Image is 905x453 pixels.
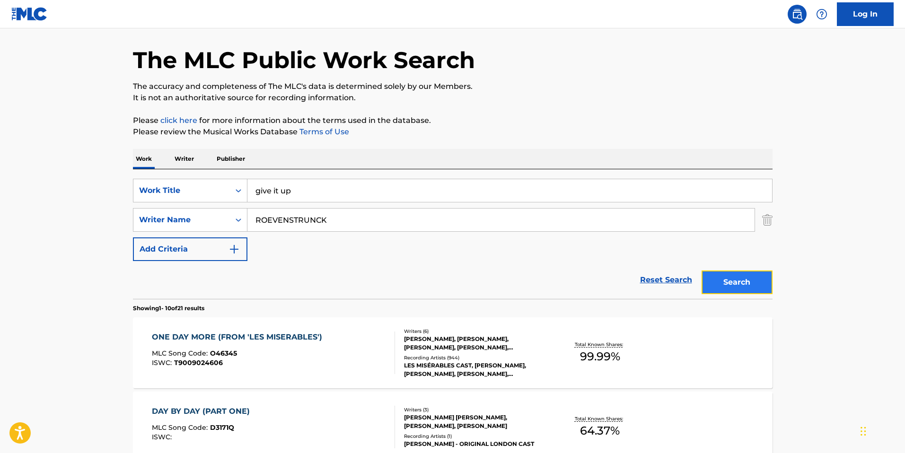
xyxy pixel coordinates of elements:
div: Recording Artists ( 1 ) [404,433,547,440]
p: Total Known Shares: [575,415,625,422]
span: MLC Song Code : [152,349,210,357]
div: ONE DAY MORE (FROM 'LES MISERABLES') [152,331,327,343]
div: Work Title [139,185,224,196]
p: Showing 1 - 10 of 21 results [133,304,204,313]
h1: The MLC Public Work Search [133,46,475,74]
form: Search Form [133,179,773,299]
img: MLC Logo [11,7,48,21]
div: DAY BY DAY (PART ONE) [152,406,255,417]
div: Writers ( 3 ) [404,406,547,413]
a: Reset Search [635,270,697,290]
p: It is not an authoritative source for recording information. [133,92,773,104]
p: Please for more information about the terms used in the database. [133,115,773,126]
div: Help [812,5,831,24]
div: Writers ( 6 ) [404,328,547,335]
div: LES MISÉRABLES CAST, [PERSON_NAME], [PERSON_NAME], [PERSON_NAME], [PERSON_NAME], [PERSON_NAME], L... [404,361,547,378]
div: [PERSON_NAME], [PERSON_NAME], [PERSON_NAME], [PERSON_NAME], [PERSON_NAME] [PERSON_NAME] MOUROU, [... [404,335,547,352]
p: Please review the Musical Works Database [133,126,773,138]
span: 99.99 % [580,348,620,365]
img: Delete Criterion [762,208,773,232]
span: 64.37 % [580,422,620,439]
button: Search [702,270,773,294]
a: Public Search [788,5,807,24]
p: The accuracy and completeness of The MLC's data is determined solely by our Members. [133,81,773,92]
span: O46345 [210,349,237,357]
iframe: Chat Widget [858,408,905,453]
div: Recording Artists ( 944 ) [404,354,547,361]
span: D3171Q [210,423,234,432]
p: Writer [172,149,197,169]
img: 9d2ae6d4665cec9f34b9.svg [228,244,240,255]
a: Log In [837,2,894,26]
span: ISWC : [152,358,174,367]
p: Work [133,149,155,169]
a: ONE DAY MORE (FROM 'LES MISERABLES')MLC Song Code:O46345ISWC:T9009024606Writers (6)[PERSON_NAME],... [133,317,773,388]
span: T9009024606 [174,358,223,367]
span: MLC Song Code : [152,423,210,432]
img: help [816,9,827,20]
div: Drag [861,417,866,445]
img: search [791,9,803,20]
p: Total Known Shares: [575,341,625,348]
div: [PERSON_NAME] - ORIGINAL LONDON CAST [404,440,547,448]
a: click here [160,116,197,125]
a: Terms of Use [298,127,349,136]
button: Add Criteria [133,237,247,261]
div: Writer Name [139,214,224,226]
p: Publisher [214,149,248,169]
div: [PERSON_NAME] [PERSON_NAME], [PERSON_NAME], [PERSON_NAME] [404,413,547,430]
span: ISWC : [152,433,174,441]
